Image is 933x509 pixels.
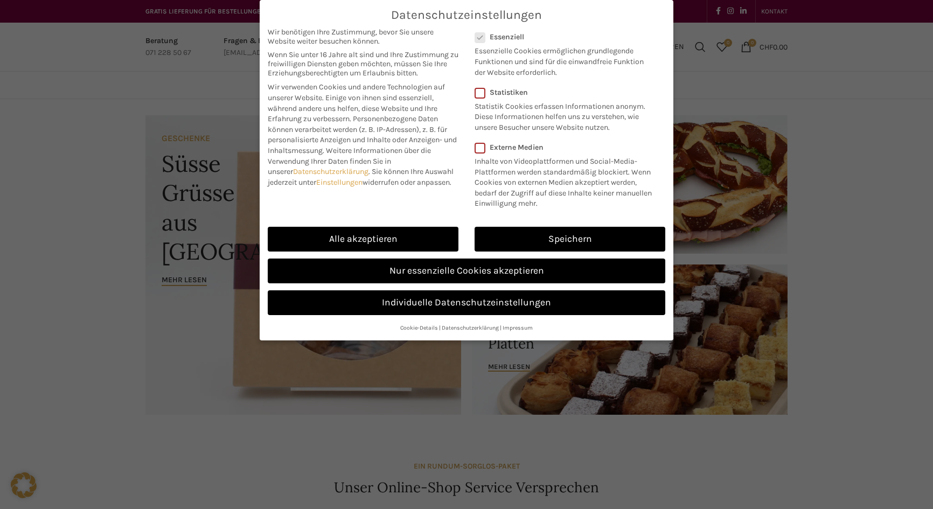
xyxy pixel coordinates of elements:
[268,50,458,78] span: Wenn Sie unter 16 Jahre alt sind und Ihre Zustimmung zu freiwilligen Diensten geben möchten, müss...
[293,167,368,176] a: Datenschutzerklärung
[268,259,665,283] a: Nur essenzielle Cookies akzeptieren
[400,324,438,331] a: Cookie-Details
[316,178,363,187] a: Einstellungen
[391,8,542,22] span: Datenschutzeinstellungen
[503,324,533,331] a: Impressum
[442,324,499,331] a: Datenschutzerklärung
[475,41,651,78] p: Essenzielle Cookies ermöglichen grundlegende Funktionen und sind für die einwandfreie Funktion de...
[268,114,457,155] span: Personenbezogene Daten können verarbeitet werden (z. B. IP-Adressen), z. B. für personalisierte A...
[475,152,658,209] p: Inhalte von Videoplattformen und Social-Media-Plattformen werden standardmäßig blockiert. Wenn Co...
[475,88,651,97] label: Statistiken
[268,227,458,252] a: Alle akzeptieren
[475,32,651,41] label: Essenziell
[268,82,445,123] span: Wir verwenden Cookies und andere Technologien auf unserer Website. Einige von ihnen sind essenzie...
[268,167,454,187] span: Sie können Ihre Auswahl jederzeit unter widerrufen oder anpassen.
[475,227,665,252] a: Speichern
[268,27,458,46] span: Wir benötigen Ihre Zustimmung, bevor Sie unsere Website weiter besuchen können.
[475,97,651,133] p: Statistik Cookies erfassen Informationen anonym. Diese Informationen helfen uns zu verstehen, wie...
[268,146,431,176] span: Weitere Informationen über die Verwendung Ihrer Daten finden Sie in unserer .
[268,290,665,315] a: Individuelle Datenschutzeinstellungen
[475,143,658,152] label: Externe Medien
